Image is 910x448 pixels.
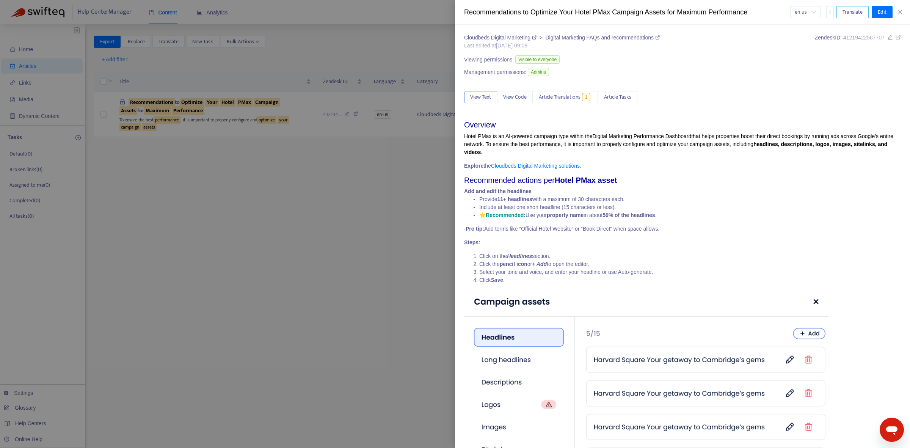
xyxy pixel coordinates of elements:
[582,93,591,101] span: 1
[497,91,533,103] button: View Code
[555,176,617,184] strong: Hotel PMax asset
[464,34,660,42] div: >
[880,418,904,442] iframe: Botón para iniciar la ventana de mensajería
[795,6,816,18] span: en-us
[507,253,532,259] strong: Headlines
[464,7,790,17] div: Recommendations to Optimize Your Hotel PMax Campaign Assets for Maximum Performance
[464,188,532,194] strong: Add and edit the headlines
[479,195,901,203] li: Provide with a maximum of 30 characters each.
[479,212,486,218] strong: ⭐
[464,176,617,184] span: Recommended actions per
[598,91,637,103] button: Article Tasks
[464,162,901,170] p: the .
[545,35,659,41] a: Digital Marketing FAQs and recommendations
[464,121,496,129] span: Overview
[464,225,901,233] p: Add terms like “Official Hotel Website” or “Book Direct” when space allows.
[479,252,901,260] li: Click on the section.
[503,93,527,101] span: View Code
[500,261,527,267] strong: pencil icon
[491,163,580,169] a: Cloudbeds Digital Marketing solutions
[826,6,834,18] button: more
[539,93,581,101] span: Article Translations
[604,93,631,101] span: Article Tasks
[515,55,560,64] span: Visible to everyone
[464,56,514,64] span: Viewing permissions:
[464,141,887,155] strong: headlines, descriptions, logos, images, sitelinks, and videos
[895,9,905,16] button: Close
[470,93,491,101] span: View Text
[878,8,886,16] span: Edit
[464,133,593,139] span: Hotel PMax is an AI-powered campaign type within the
[479,211,901,219] li: Use your in about .
[843,35,885,41] span: 41219422567707
[897,9,903,15] span: close
[836,6,869,18] button: Translate
[464,42,660,50] div: Last edited at [DATE] 09:08
[843,8,863,16] span: Translate
[464,68,526,76] span: Management permissions:
[464,163,483,169] strong: Explore
[464,239,480,245] strong: Steps:
[491,277,503,283] strong: Save
[464,133,893,155] span: that helps properties boost their direct bookings by running ads across Google’s entire network. ...
[532,261,547,267] strong: + Add
[464,91,497,103] button: View Text
[524,212,526,218] strong: :
[464,35,538,41] a: Cloudbeds Digital Marketing
[533,91,598,103] button: Article Translations1
[593,133,692,139] a: Digital Marketing Performance Dashboard
[815,34,901,50] div: Zendesk ID:
[547,212,584,218] strong: property name
[872,6,893,18] button: Edit
[497,196,532,202] strong: 11+ headlines
[479,260,901,268] li: Click the or to open the editor.
[479,203,901,211] li: Include at least one short headline (15 characters or less).
[602,212,655,218] strong: 50% of the headlines
[827,9,833,14] span: more
[486,212,524,218] strong: Recommended
[479,276,901,284] li: Click .
[528,68,549,76] span: Admins
[479,268,901,276] li: Select your tone and voice, and enter your headline or use Auto-generate.
[466,226,484,232] strong: Pro tip:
